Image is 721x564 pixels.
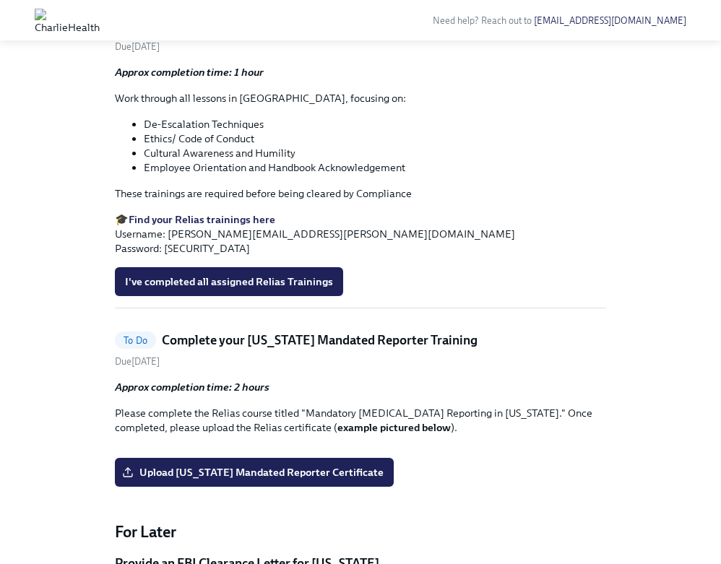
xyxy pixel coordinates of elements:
button: I've completed all assigned Relias Trainings [115,267,343,296]
span: Due [DATE] [115,41,160,52]
li: De-Escalation Techniques [144,117,606,131]
span: To Do [115,335,156,346]
strong: example pictured below [337,421,451,434]
label: Upload [US_STATE] Mandated Reporter Certificate [115,458,394,487]
strong: Approx completion time: 2 hours [115,381,269,394]
a: Find your Relias trainings here [129,213,275,226]
p: Work through all lessons in [GEOGRAPHIC_DATA], focusing on: [115,91,606,105]
li: Ethics/ Code of Conduct [144,131,606,146]
span: Friday, September 5th 2025, 9:00 am [115,356,160,367]
a: To DoComplete your [US_STATE] Mandated Reporter TrainingDue[DATE] [115,331,606,368]
strong: Approx completion time: 1 hour [115,66,264,79]
li: Cultural Awareness and Humility [144,146,606,160]
p: These trainings are required before being cleared by Compliance [115,186,606,201]
span: Upload [US_STATE] Mandated Reporter Certificate [125,465,384,480]
span: I've completed all assigned Relias Trainings [125,274,333,289]
h5: Complete your [US_STATE] Mandated Reporter Training [162,331,478,349]
li: Employee Orientation and Handbook Acknowledgement [144,160,606,175]
img: CharlieHealth [35,9,100,32]
p: 🎓 Username: [PERSON_NAME][EMAIL_ADDRESS][PERSON_NAME][DOMAIN_NAME] Password: [SECURITY_DATA] [115,212,606,256]
span: Need help? Reach out to [433,15,686,26]
a: [EMAIL_ADDRESS][DOMAIN_NAME] [534,15,686,26]
h4: For Later [115,521,606,543]
p: Please complete the Relias course titled "Mandatory [MEDICAL_DATA] Reporting in [US_STATE]." Once... [115,406,606,435]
